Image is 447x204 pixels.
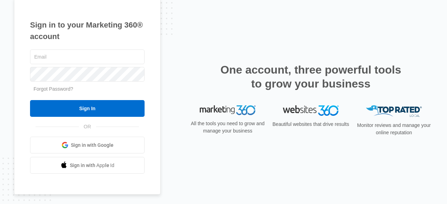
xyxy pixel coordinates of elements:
[200,105,256,115] img: Marketing 360
[272,121,350,128] p: Beautiful websites that drive results
[189,120,267,135] p: All the tools you need to grow and manage your business
[283,105,339,115] img: Websites 360
[30,19,145,42] h1: Sign in to your Marketing 360® account
[218,63,403,91] h2: One account, three powerful tools to grow your business
[366,105,422,117] img: Top Rated Local
[30,50,145,64] input: Email
[30,100,145,117] input: Sign In
[79,123,96,130] span: OR
[30,157,145,174] a: Sign in with Apple Id
[355,122,433,136] p: Monitor reviews and manage your online reputation
[30,137,145,153] a: Sign in with Google
[70,162,115,169] span: Sign in with Apple Id
[34,86,73,92] a: Forgot Password?
[71,142,113,149] span: Sign in with Google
